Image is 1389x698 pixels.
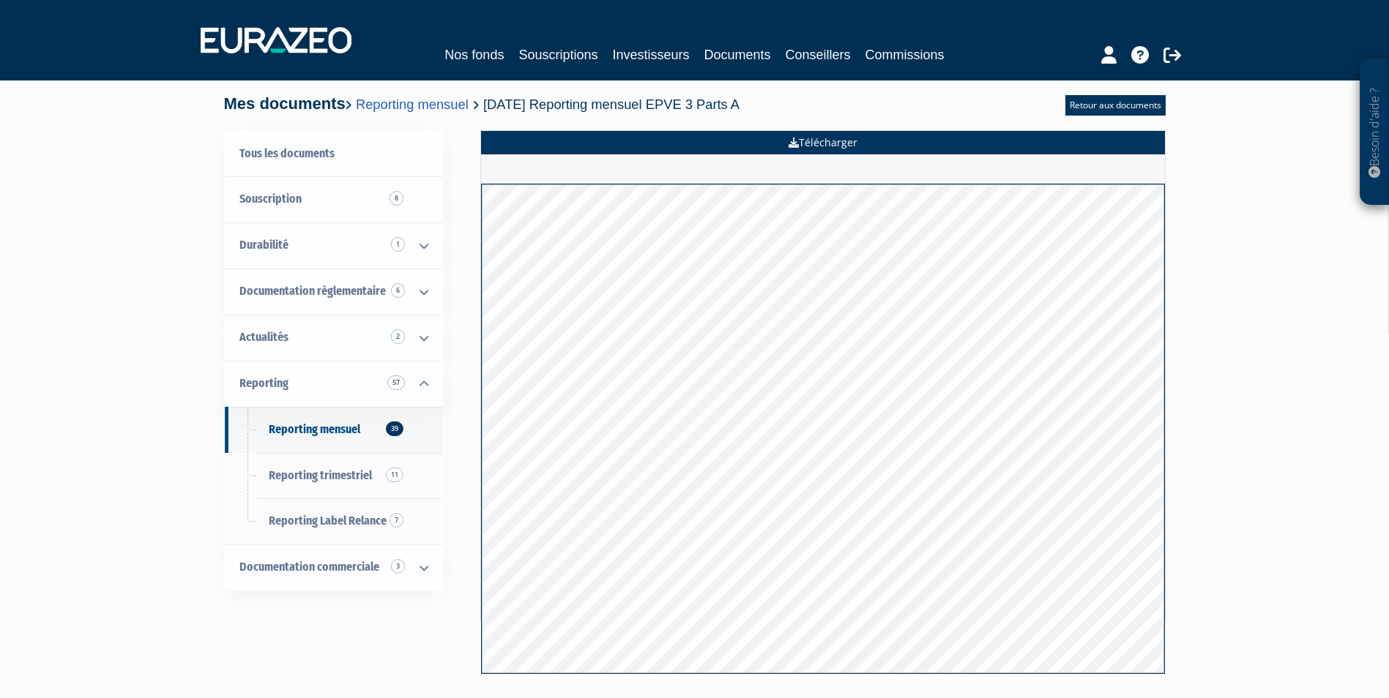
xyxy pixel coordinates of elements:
span: 7 [390,513,403,528]
img: 1732889491-logotype_eurazeo_blanc_rvb.png [201,27,351,53]
a: Télécharger [481,131,1165,154]
span: 3 [391,559,405,574]
a: Souscriptions [518,45,597,65]
a: Documentation commerciale 3 [225,544,443,590]
span: 1 [391,237,405,252]
a: Investisseurs [612,45,689,65]
a: Reporting trimestriel11 [225,453,443,499]
span: Souscription [239,192,302,206]
span: 8 [390,191,403,206]
span: Documentation commerciale [239,560,379,574]
a: Conseillers [786,45,851,65]
a: Reporting mensuel39 [225,407,443,453]
a: Retour aux documents [1065,95,1166,116]
span: Reporting Label Relance [269,514,387,528]
span: [DATE] Reporting mensuel EPVE 3 Parts A [483,97,740,112]
h4: Mes documents [224,95,740,113]
a: Tous les documents [225,131,443,177]
a: Reporting 57 [225,361,443,407]
a: Actualités 2 [225,315,443,361]
a: Documents [704,45,771,65]
a: Reporting Label Relance7 [225,498,443,544]
span: Reporting [239,376,288,390]
span: Reporting mensuel [269,422,360,436]
span: 39 [386,421,403,436]
span: 57 [387,375,405,390]
span: 11 [386,468,403,482]
span: Documentation règlementaire [239,284,386,298]
a: Documentation règlementaire 6 [225,269,443,315]
a: Durabilité 1 [225,222,443,269]
a: Commissions [865,45,945,65]
span: 6 [391,283,405,298]
a: Nos fonds [444,45,504,65]
a: Reporting mensuel [356,97,469,112]
a: Souscription8 [225,176,443,222]
span: Actualités [239,330,288,344]
span: 2 [391,329,405,344]
span: Reporting trimestriel [269,468,372,482]
span: Durabilité [239,238,288,252]
p: Besoin d'aide ? [1366,67,1383,198]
